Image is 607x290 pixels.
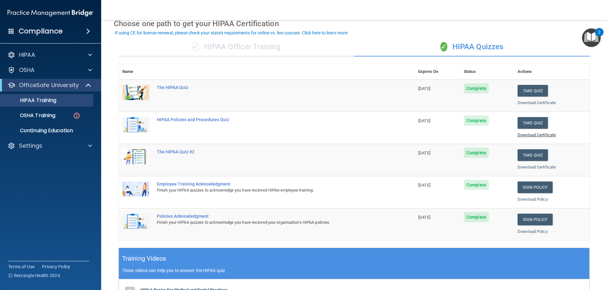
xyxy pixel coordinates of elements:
button: Take Quiz [518,117,548,129]
p: OfficeSafe University [19,81,79,89]
span: [DATE] [418,86,430,91]
span: Complete [464,83,489,93]
div: Choose one path to get your HIPAA Certification [114,15,594,33]
div: Finish your HIPAA quizzes to acknowledge you have received your organization’s HIPAA policies. [157,219,383,226]
p: Settings [19,142,42,150]
p: These videos can help you to answer the HIPAA quiz [122,268,586,273]
p: Continuing Education [4,127,90,134]
span: ✓ [440,42,447,51]
p: OSHA [19,66,35,74]
div: Employee Training Acknowledgment [157,181,383,186]
div: HIPAA Quizzes [354,38,590,56]
a: Sign Policy [518,181,553,193]
a: Settings [8,142,92,150]
div: HIPAA Policies and Procedures Quiz [157,117,383,122]
iframe: Drift Widget Chat Controller [498,245,599,270]
p: HIPAA Training [4,97,56,104]
div: Finish your HIPAA quizzes to acknowledge you have received HIPAA employee training. [157,186,383,194]
a: Download Policy [518,197,548,202]
a: Download Certificate [518,133,556,137]
h5: Training Videos [122,253,166,264]
a: OfficeSafe University [8,81,92,89]
div: 2 [598,32,600,40]
p: OSHA Training [4,112,55,119]
button: Take Quiz [518,85,548,97]
a: OSHA [8,66,92,74]
span: [DATE] [418,215,430,220]
div: The HIPAA Quiz #2 [157,149,383,154]
a: Sign Policy [518,214,553,225]
th: Status [460,64,514,80]
a: HIPAA [8,51,92,59]
span: Complete [464,115,489,126]
div: If using CE for license renewal, please check your state's requirements for online vs. live cours... [115,31,349,35]
span: [DATE] [418,183,430,187]
p: HIPAA [19,51,35,59]
a: Download Policy [518,229,548,234]
span: Complete [464,148,489,158]
span: Ⓒ Rectangle Health 2024 [8,272,60,279]
span: Complete [464,180,489,190]
div: Policies Acknowledgment [157,214,383,219]
th: Actions [514,64,590,80]
span: Complete [464,212,489,222]
div: HIPAA Officer Training [119,38,354,56]
div: The HIPAA Quiz [157,85,383,90]
img: PMB logo [8,7,94,19]
h4: Compliance [19,27,63,36]
button: Take Quiz [518,149,548,161]
span: [DATE] [418,151,430,155]
img: danger-circle.6113f641.png [73,112,81,120]
th: Name [119,64,153,80]
a: Download Certificate [518,100,556,105]
button: If using CE for license renewal, please check your state's requirements for online vs. live cours... [114,30,350,36]
button: Open Resource Center, 2 new notifications [582,28,601,47]
span: [DATE] [418,118,430,123]
span: ✓ [192,42,199,51]
a: Privacy Policy [42,263,71,270]
a: Download Certificate [518,165,556,169]
a: Terms of Use [8,263,34,270]
th: Expires On [414,64,460,80]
